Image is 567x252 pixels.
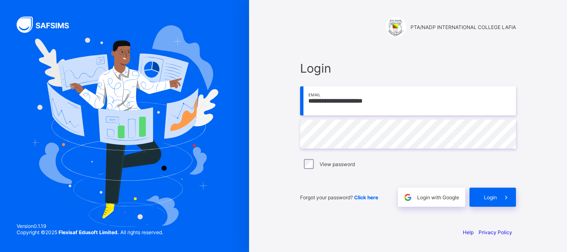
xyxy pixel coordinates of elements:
[484,194,497,201] span: Login
[300,61,516,76] span: Login
[417,194,459,201] span: Login with Google
[411,24,516,30] span: PTA/NADP INTERNATIONAL COLLEGE LAFIA
[17,223,163,229] span: Version 0.1.19
[59,229,119,235] strong: Flexisaf Edusoft Limited.
[17,17,79,33] img: SAFSIMS Logo
[463,229,474,235] a: Help
[31,25,218,227] img: Hero Image
[17,229,163,235] span: Copyright © 2025 All rights reserved.
[320,161,355,167] label: View password
[403,193,413,202] img: google.396cfc9801f0270233282035f929180a.svg
[300,194,378,201] span: Forgot your password?
[354,194,378,201] a: Click here
[479,229,512,235] a: Privacy Policy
